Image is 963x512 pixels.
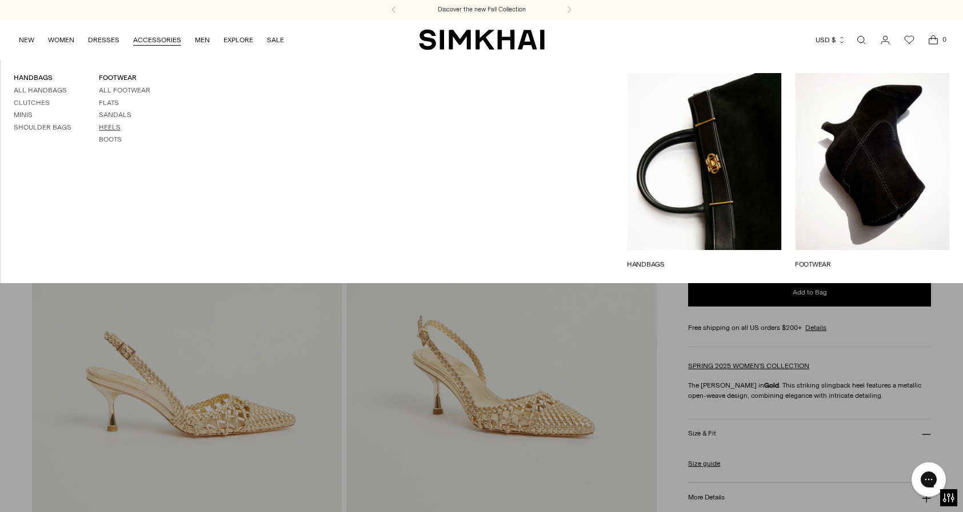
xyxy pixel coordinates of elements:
a: Wishlist [898,29,921,51]
a: SALE [267,27,284,53]
iframe: Gorgias live chat messenger [906,458,952,501]
a: ACCESSORIES [133,27,181,53]
a: Open cart modal [922,29,945,51]
a: DRESSES [88,27,119,53]
button: USD $ [816,27,846,53]
a: Go to the account page [874,29,897,51]
span: 0 [939,34,949,45]
a: NEW [19,27,34,53]
a: MEN [195,27,210,53]
a: Open search modal [850,29,873,51]
a: WOMEN [48,27,74,53]
a: SIMKHAI [419,29,545,51]
a: Discover the new Fall Collection [438,5,526,14]
a: EXPLORE [223,27,253,53]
